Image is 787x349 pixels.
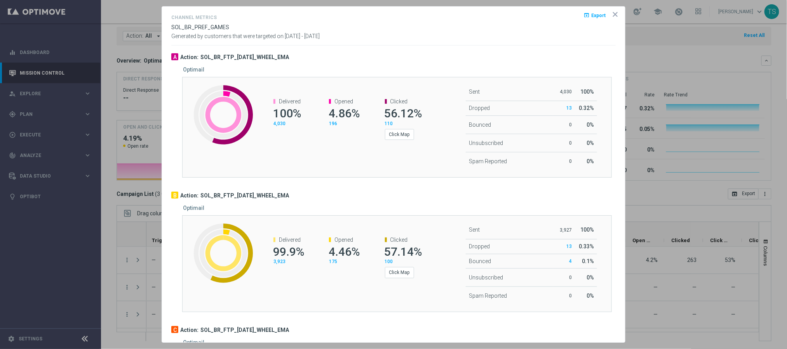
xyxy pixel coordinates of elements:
h3: Action: [180,192,198,199]
span: Spam Reported [469,158,507,164]
span: 4.46% [329,245,360,258]
span: 100% [273,106,301,120]
span: 0.33% [579,243,594,250]
h4: Channel Metrics [171,15,217,20]
opti-icon: icon [611,10,619,18]
span: Unsubscribed [469,140,503,146]
span: 100% [580,227,594,233]
p: 0 [556,158,572,164]
span: Bounced [469,258,491,264]
h3: Action: [180,54,198,61]
span: 3,923 [273,259,286,264]
h5: Optimail [183,205,204,211]
span: Sent [469,89,480,95]
span: 175 [329,259,337,264]
span: 4 [569,258,572,264]
span: Spam Reported [469,293,507,299]
span: SOL_BR_PREF_GAMES [171,24,229,30]
span: Dropped [469,243,490,250]
span: 4,030 [273,121,286,126]
button: Click Map [385,267,414,278]
span: 56.12% [385,106,422,120]
span: Opened [334,237,353,243]
span: 100 [385,259,393,264]
span: Bounced [469,122,491,128]
i: open_in_browser [583,12,590,18]
span: [DATE] - [DATE] [285,33,320,39]
span: 13 [567,105,572,111]
span: 57.14% [385,245,422,258]
p: 4,030 [556,89,572,95]
p: 3,927 [556,227,572,233]
p: 0 [556,274,572,281]
button: Click Map [385,129,414,140]
h3: Action: [180,326,198,333]
span: 13 [567,244,572,249]
h3: SOL_BR_FTP_[DATE]_WHEEL_EMA [200,192,289,199]
button: open_in_browser Export [583,10,606,20]
p: 0 [556,140,572,146]
h3: SOL_BR_FTP_[DATE]_WHEEL_EMA [200,326,289,333]
h5: Optimail [183,339,204,346]
span: Opened [334,98,353,105]
span: 0.32% [579,105,594,111]
span: Unsubscribed [469,274,503,281]
p: 0 [556,122,572,128]
span: 99.9% [273,245,304,258]
span: 100% [580,89,594,95]
span: 196 [329,121,337,126]
span: 110 [385,121,393,126]
span: 0% [587,274,594,281]
span: Sent [469,227,480,233]
span: 0% [587,122,594,128]
span: Delivered [279,237,301,243]
span: Generated by customers that were targeted on [171,33,284,39]
span: 0.1% [582,258,594,264]
h5: Optimail [183,66,204,73]
span: 4.86% [329,106,360,120]
span: 0% [587,293,594,299]
div: C [171,326,178,333]
div: B [171,192,178,199]
span: Delivered [279,98,301,105]
span: 0% [587,158,594,164]
span: Export [591,13,606,18]
span: Clicked [390,237,408,243]
span: 0% [587,140,594,146]
h3: SOL_BR_FTP_[DATE]_WHEEL_EMA [200,54,289,61]
div: A [171,53,178,60]
span: Dropped [469,105,490,111]
span: Clicked [390,98,408,105]
p: 0 [556,293,572,299]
